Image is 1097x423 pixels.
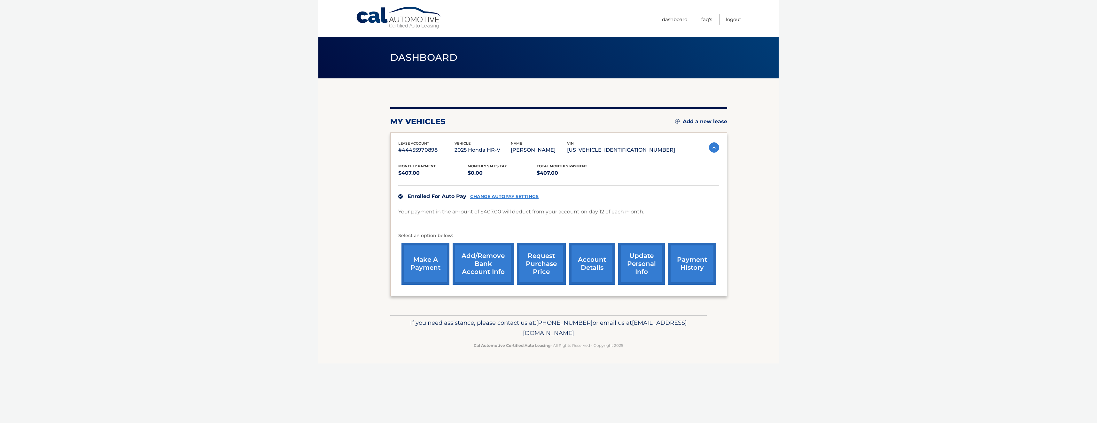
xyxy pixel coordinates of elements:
[662,14,688,25] a: Dashboard
[511,141,522,146] span: name
[398,146,455,155] p: #44455970898
[398,232,719,240] p: Select an option below:
[398,141,429,146] span: lease account
[470,194,539,199] a: CHANGE AUTOPAY SETTINGS
[455,146,511,155] p: 2025 Honda HR-V
[537,164,587,168] span: Total Monthly Payment
[511,146,567,155] p: [PERSON_NAME]
[536,319,593,326] span: [PHONE_NUMBER]
[390,117,446,126] h2: my vehicles
[408,193,466,199] span: Enrolled For Auto Pay
[453,243,514,285] a: Add/Remove bank account info
[356,6,442,29] a: Cal Automotive
[517,243,566,285] a: request purchase price
[668,243,716,285] a: payment history
[468,169,537,178] p: $0.00
[401,243,449,285] a: make a payment
[675,118,727,125] a: Add a new lease
[398,194,403,199] img: check.svg
[537,169,606,178] p: $407.00
[709,142,719,153] img: accordion-active.svg
[675,119,680,124] img: add.svg
[398,207,644,216] p: Your payment in the amount of $407.00 will deduct from your account on day 12 of each month.
[618,243,665,285] a: update personal info
[567,146,675,155] p: [US_VEHICLE_IDENTIFICATION_NUMBER]
[390,52,457,63] span: Dashboard
[394,318,703,338] p: If you need assistance, please contact us at: or email us at
[468,164,507,168] span: Monthly sales Tax
[567,141,574,146] span: vin
[398,164,436,168] span: Monthly Payment
[398,169,468,178] p: $407.00
[474,343,550,348] strong: Cal Automotive Certified Auto Leasing
[701,14,712,25] a: FAQ's
[394,342,703,349] p: - All Rights Reserved - Copyright 2025
[726,14,741,25] a: Logout
[455,141,471,146] span: vehicle
[569,243,615,285] a: account details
